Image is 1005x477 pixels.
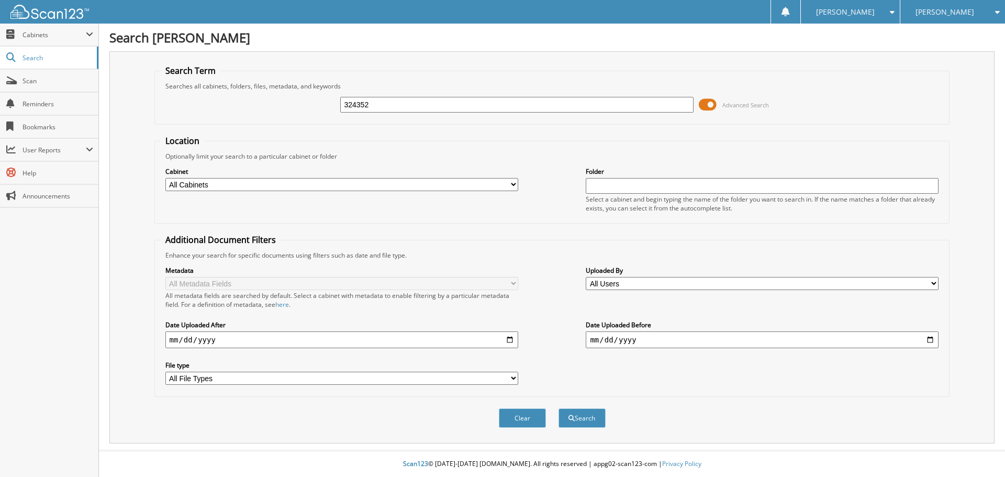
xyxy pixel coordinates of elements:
button: Clear [499,408,546,428]
div: © [DATE]-[DATE] [DOMAIN_NAME]. All rights reserved | appg02-scan123-com | [99,451,1005,477]
span: Cabinets [23,30,86,39]
label: Folder [586,167,939,176]
a: Privacy Policy [662,459,701,468]
div: Enhance your search for specific documents using filters such as date and file type. [160,251,944,260]
label: Cabinet [165,167,518,176]
span: Help [23,169,93,178]
img: scan123-logo-white.svg [10,5,89,19]
button: Search [559,408,606,428]
span: Announcements [23,192,93,201]
div: Select a cabinet and begin typing the name of the folder you want to search in. If the name match... [586,195,939,213]
span: User Reports [23,146,86,154]
span: [PERSON_NAME] [915,9,974,15]
label: Date Uploaded After [165,320,518,329]
legend: Location [160,135,205,147]
div: Searches all cabinets, folders, files, metadata, and keywords [160,82,944,91]
div: All metadata fields are searched by default. Select a cabinet with metadata to enable filtering b... [165,291,518,309]
iframe: Chat Widget [953,427,1005,477]
input: start [165,331,518,348]
legend: Search Term [160,65,221,76]
span: Scan [23,76,93,85]
span: Scan123 [403,459,428,468]
span: Search [23,53,92,62]
h1: Search [PERSON_NAME] [109,29,995,46]
legend: Additional Document Filters [160,234,281,246]
label: Uploaded By [586,266,939,275]
div: Optionally limit your search to a particular cabinet or folder [160,152,944,161]
span: [PERSON_NAME] [816,9,875,15]
label: Date Uploaded Before [586,320,939,329]
span: Reminders [23,99,93,108]
span: Bookmarks [23,123,93,131]
span: Advanced Search [722,101,769,109]
label: Metadata [165,266,518,275]
label: File type [165,361,518,370]
a: here [275,300,289,309]
input: end [586,331,939,348]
